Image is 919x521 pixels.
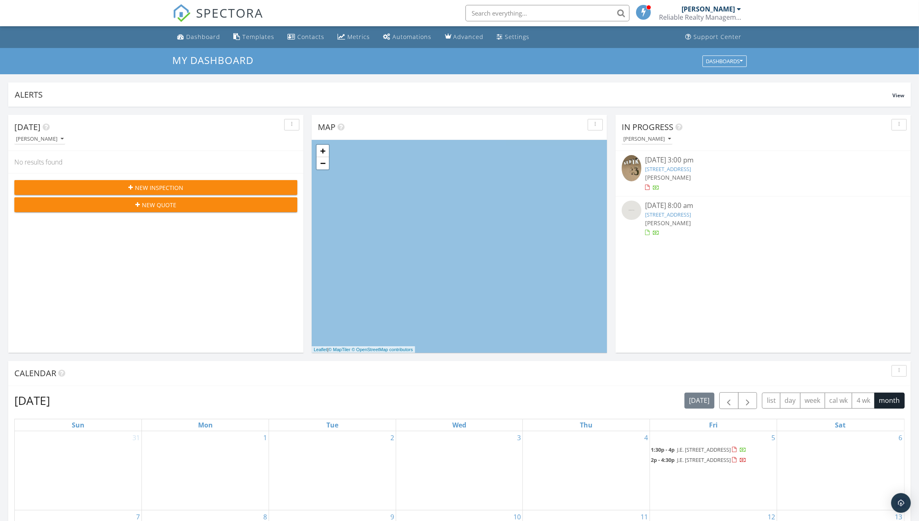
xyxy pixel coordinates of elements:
a: Settings [494,30,533,45]
a: Go to August 31, 2025 [131,431,141,444]
div: [PERSON_NAME] [623,136,671,142]
span: Calendar [14,368,56,379]
div: Support Center [694,33,742,41]
button: month [874,393,905,409]
a: Templates [230,30,278,45]
td: Go to September 3, 2025 [396,431,523,510]
span: In Progress [622,121,673,133]
div: [PERSON_NAME] [682,5,735,13]
div: | [312,346,415,353]
div: Settings [505,33,530,41]
div: Dashboards [706,58,743,64]
td: Go to August 31, 2025 [15,431,142,510]
a: [DATE] 8:00 am [STREET_ADDRESS] [PERSON_NAME] [622,201,905,237]
a: Go to September 5, 2025 [770,431,777,444]
a: Go to September 1, 2025 [262,431,269,444]
a: 2p - 4:30p J.E. [STREET_ADDRESS] [651,455,776,465]
button: Next month [738,392,757,409]
span: J.E. [STREET_ADDRESS] [677,446,731,453]
td: Go to September 5, 2025 [650,431,777,510]
a: Leaflet [314,347,327,352]
button: [DATE] [684,393,714,409]
a: 2p - 4:30p J.E. [STREET_ADDRESS] [651,456,746,464]
span: SPECTORA [196,4,264,21]
a: 1:30p - 4p J.E. [STREET_ADDRESS] [651,446,746,453]
a: Advanced [442,30,487,45]
a: © OpenStreetMap contributors [352,347,413,352]
h2: [DATE] [14,392,50,409]
input: Search everything... [465,5,629,21]
a: Automations (Basic) [380,30,435,45]
div: Automations [393,33,432,41]
button: Dashboards [702,55,747,67]
td: Go to September 1, 2025 [142,431,269,510]
div: Alerts [15,89,892,100]
span: [PERSON_NAME] [645,219,691,227]
span: Map [318,121,335,133]
td: Go to September 2, 2025 [269,431,396,510]
a: Friday [707,419,719,431]
a: © MapTiler [328,347,351,352]
a: Wednesday [451,419,468,431]
div: Dashboard [187,33,221,41]
img: streetview [622,201,641,220]
span: New Quote [142,201,176,209]
td: Go to September 4, 2025 [523,431,650,510]
button: New Inspection [14,180,297,195]
a: [DATE] 3:00 pm [STREET_ADDRESS] [PERSON_NAME] [622,155,905,192]
a: Metrics [335,30,374,45]
div: Templates [243,33,275,41]
button: New Quote [14,197,297,212]
span: New Inspection [135,183,183,192]
td: Go to September 6, 2025 [777,431,904,510]
a: Sunday [70,419,86,431]
a: Go to September 4, 2025 [643,431,650,444]
button: day [780,393,800,409]
div: Advanced [454,33,484,41]
img: 9521206%2Freports%2F304f33d9-e1ed-4ade-b7bc-23298c65cb38%2Fcover_photos%2FAETQY5tZGdQGzmEZQUfH%2F... [622,155,641,181]
button: week [800,393,825,409]
div: Contacts [298,33,325,41]
span: View [892,92,904,99]
button: 4 wk [852,393,875,409]
span: [DATE] [14,121,41,133]
span: [PERSON_NAME] [645,174,691,181]
button: [PERSON_NAME] [622,134,673,145]
span: J.E. [STREET_ADDRESS] [677,456,731,464]
a: Go to September 6, 2025 [897,431,904,444]
a: Monday [196,419,214,431]
a: Dashboard [174,30,224,45]
div: Open Intercom Messenger [891,493,911,513]
button: list [762,393,780,409]
a: Saturday [833,419,847,431]
span: 2p - 4:30p [651,456,675,464]
img: The Best Home Inspection Software - Spectora [173,4,191,22]
button: [PERSON_NAME] [14,134,65,145]
a: Go to September 3, 2025 [515,431,522,444]
div: No results found [8,151,303,173]
div: [PERSON_NAME] [16,136,64,142]
a: Zoom in [317,145,329,157]
a: Tuesday [325,419,340,431]
span: 1:30p - 4p [651,446,675,453]
a: Thursday [578,419,594,431]
a: Zoom out [317,157,329,169]
span: My Dashboard [173,53,254,67]
a: SPECTORA [173,11,264,28]
a: [STREET_ADDRESS] [645,211,691,218]
button: cal wk [825,393,853,409]
a: 1:30p - 4p J.E. [STREET_ADDRESS] [651,445,776,455]
a: [STREET_ADDRESS] [645,165,691,173]
div: Reliable Realty Management Services [659,13,741,21]
a: Go to September 2, 2025 [389,431,396,444]
div: [DATE] 3:00 pm [645,155,881,165]
button: Previous month [719,392,739,409]
div: Metrics [348,33,370,41]
div: [DATE] 8:00 am [645,201,881,211]
a: Support Center [682,30,745,45]
a: Contacts [285,30,328,45]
